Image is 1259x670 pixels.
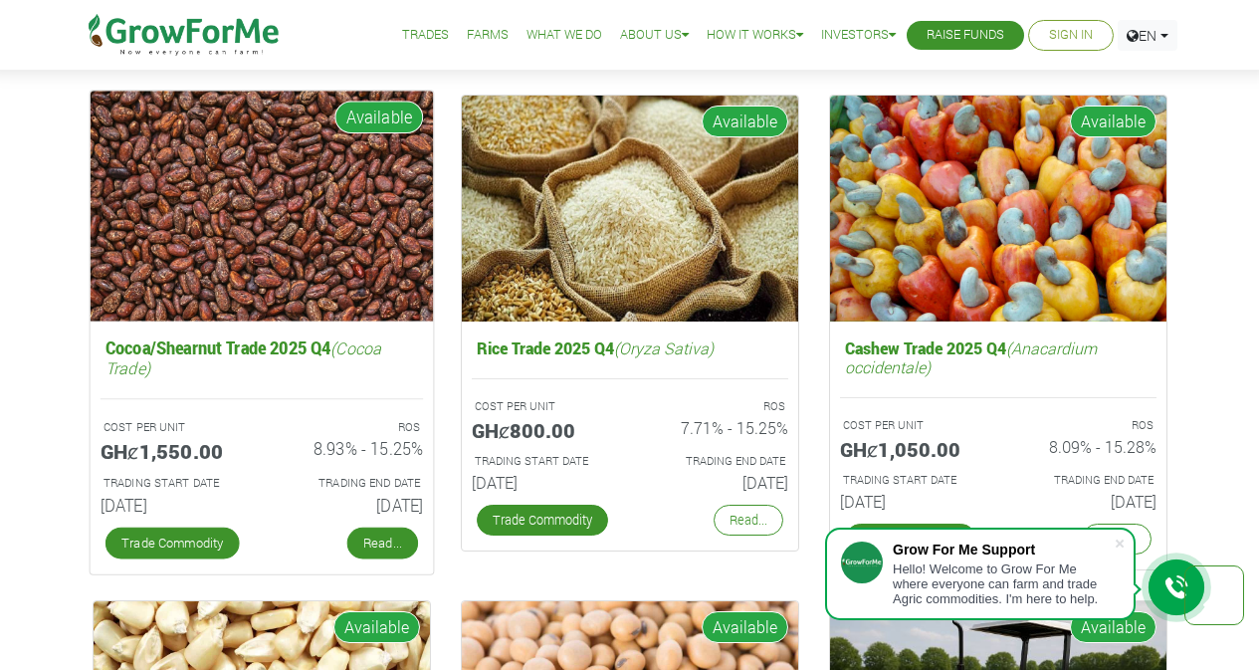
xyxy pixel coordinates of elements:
a: Read... [346,528,417,559]
a: Read... [1082,524,1152,555]
img: growforme image [462,96,798,322]
p: COST PER UNIT [843,417,980,434]
span: Available [334,102,423,134]
p: COST PER UNIT [475,398,612,415]
a: About Us [620,25,689,46]
a: Read... [714,505,783,536]
span: Available [702,106,788,137]
a: Trade Commodity [845,524,976,555]
a: Investors [821,25,896,46]
p: Estimated Trading Start Date [475,453,612,470]
a: Trade Commodity [477,505,608,536]
p: COST PER UNIT [103,419,243,436]
p: Estimated Trading End Date [648,453,785,470]
span: Available [1070,106,1156,137]
h6: [DATE] [840,492,983,511]
h6: [DATE] [472,473,615,492]
p: Estimated Trading Start Date [103,475,243,492]
a: Trades [402,25,449,46]
p: Estimated Trading Start Date [843,472,980,489]
a: Raise Funds [927,25,1004,46]
h6: 7.71% - 15.25% [645,418,788,437]
span: Available [333,611,420,643]
p: ROS [280,419,420,436]
h5: GHȼ800.00 [472,418,615,442]
p: Estimated Trading End Date [1016,472,1154,489]
h6: [DATE] [645,473,788,492]
h5: Rice Trade 2025 Q4 [472,334,788,362]
p: ROS [1016,417,1154,434]
div: Hello! Welcome to Grow For Me where everyone can farm and trade Agric commodities. I'm here to help. [893,561,1114,606]
h5: GHȼ1,550.00 [100,439,246,463]
div: Grow For Me Support [893,542,1114,558]
a: How it Works [707,25,803,46]
h6: 8.09% - 15.28% [1013,437,1156,456]
img: growforme image [830,96,1166,322]
span: Available [1070,611,1156,643]
h6: [DATE] [100,495,246,515]
p: Estimated Trading End Date [280,475,420,492]
a: Farms [467,25,509,46]
h6: [DATE] [277,495,423,515]
h5: Cocoa/Shearnut Trade 2025 Q4 [100,334,422,382]
h6: 8.93% - 15.25% [277,439,423,459]
a: EN [1118,20,1177,51]
a: What We Do [526,25,602,46]
i: (Oryza Sativa) [614,337,714,358]
i: (Anacardium occidentale) [845,337,1097,377]
h5: Cashew Trade 2025 Q4 [840,334,1156,381]
span: Available [702,611,788,643]
a: Trade Commodity [105,528,239,559]
i: (Cocoa Trade) [105,337,380,378]
a: Sign In [1049,25,1093,46]
h5: GHȼ1,050.00 [840,437,983,461]
img: growforme image [90,91,433,321]
h6: [DATE] [1013,492,1156,511]
p: ROS [648,398,785,415]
